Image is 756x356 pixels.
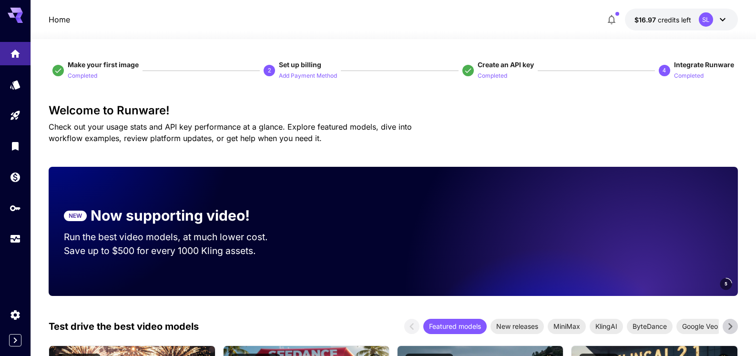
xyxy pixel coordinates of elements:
[64,244,286,258] p: Save up to $500 for every 1000 Kling assets.
[674,71,704,81] p: Completed
[478,61,534,69] span: Create an API key
[478,71,507,81] p: Completed
[49,122,412,143] span: Check out your usage stats and API key performance at a glance. Explore featured models, dive int...
[590,321,623,331] span: KlingAI
[674,70,704,81] button: Completed
[658,16,691,24] span: credits left
[279,61,321,69] span: Set up billing
[49,319,199,334] p: Test drive the best video models
[699,12,713,27] div: SL
[674,61,734,69] span: Integrate Runware
[548,319,586,334] div: MiniMax
[10,140,21,152] div: Library
[49,14,70,25] nav: breadcrumb
[625,9,738,31] button: $16.9715SL
[663,66,666,75] p: 4
[91,205,250,226] p: Now supporting video!
[10,110,21,122] div: Playground
[68,61,139,69] span: Make your first image
[627,321,673,331] span: ByteDance
[676,321,724,331] span: Google Veo
[490,319,544,334] div: New releases
[423,321,487,331] span: Featured models
[10,171,21,183] div: Wallet
[10,202,21,214] div: API Keys
[725,280,727,287] span: 5
[49,14,70,25] a: Home
[68,71,97,81] p: Completed
[69,212,82,220] p: NEW
[279,70,337,81] button: Add Payment Method
[627,319,673,334] div: ByteDance
[634,16,658,24] span: $16.97
[490,321,544,331] span: New releases
[548,321,586,331] span: MiniMax
[10,233,21,245] div: Usage
[68,70,97,81] button: Completed
[10,309,21,321] div: Settings
[49,104,738,117] h3: Welcome to Runware!
[64,230,286,244] p: Run the best video models, at much lower cost.
[478,70,507,81] button: Completed
[279,71,337,81] p: Add Payment Method
[590,319,623,334] div: KlingAI
[634,15,691,25] div: $16.9715
[268,66,271,75] p: 2
[9,334,21,346] button: Expand sidebar
[423,319,487,334] div: Featured models
[676,319,724,334] div: Google Veo
[10,48,21,60] div: Home
[10,79,21,91] div: Models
